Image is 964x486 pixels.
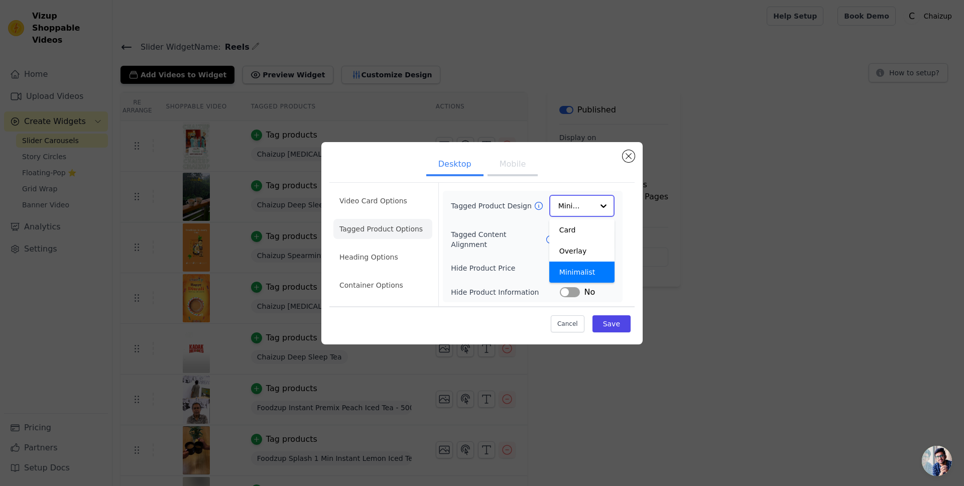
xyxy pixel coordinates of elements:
[584,286,595,298] span: No
[592,315,631,332] button: Save
[623,150,635,162] button: Close modal
[333,247,432,267] li: Heading Options
[451,287,560,297] label: Hide Product Information
[333,219,432,239] li: Tagged Product Options
[451,229,545,250] label: Tagged Content Alignment
[488,154,538,176] button: Mobile
[549,262,615,283] div: Minimalist
[549,240,615,262] div: Overlay
[426,154,484,176] button: Desktop
[333,191,432,211] li: Video Card Options
[922,446,952,476] a: Open chat
[451,263,560,273] label: Hide Product Price
[551,315,584,332] button: Cancel
[451,201,533,211] label: Tagged Product Design
[549,219,615,240] div: Card
[333,275,432,295] li: Container Options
